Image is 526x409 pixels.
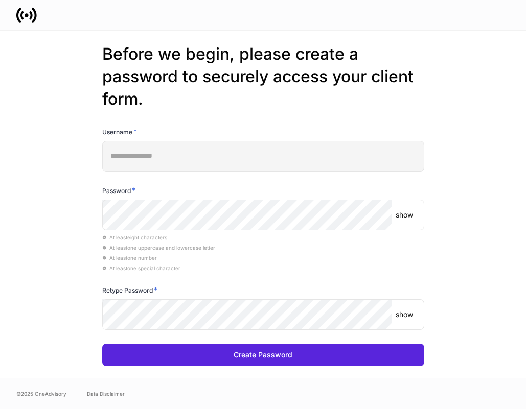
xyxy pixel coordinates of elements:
span: At least one number [102,255,157,261]
span: At least eight characters [102,234,167,240]
button: Create Password [102,344,424,366]
h6: Password [102,185,135,196]
h6: Retype Password [102,285,157,295]
span: © 2025 OneAdvisory [16,390,66,398]
span: At least one special character [102,265,180,271]
h2: Before we begin, please create a password to securely access your client form. [102,43,424,110]
span: At least one uppercase and lowercase letter [102,245,215,251]
p: show [396,210,413,220]
div: Create Password [234,350,292,360]
a: Data Disclaimer [87,390,125,398]
p: show [396,309,413,320]
h6: Username [102,127,137,137]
